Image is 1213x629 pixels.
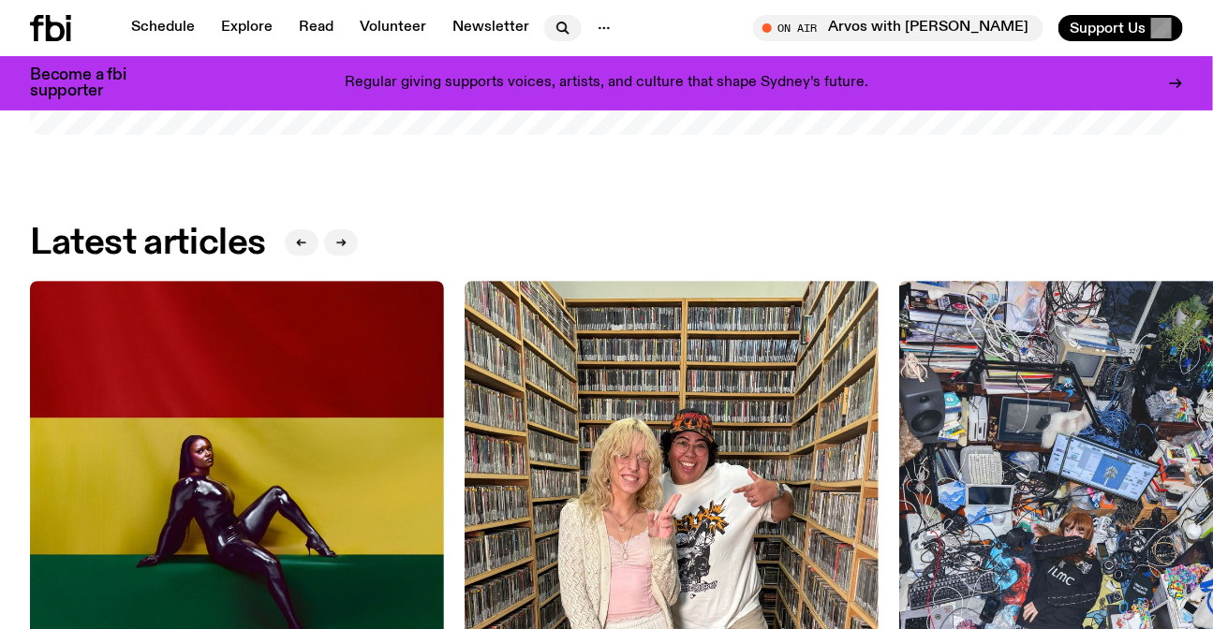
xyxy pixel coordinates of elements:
[348,15,437,41] a: Volunteer
[1070,20,1146,37] span: Support Us
[441,15,540,41] a: Newsletter
[753,15,1043,41] button: On AirArvos with [PERSON_NAME]
[30,227,266,260] h2: Latest articles
[120,15,206,41] a: Schedule
[30,67,150,99] h3: Become a fbi supporter
[1058,15,1183,41] button: Support Us
[288,15,345,41] a: Read
[345,75,868,92] p: Regular giving supports voices, artists, and culture that shape Sydney’s future.
[210,15,284,41] a: Explore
